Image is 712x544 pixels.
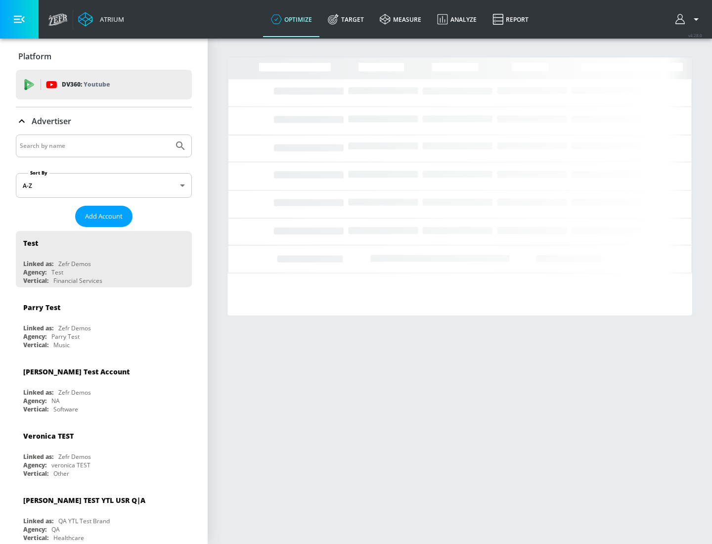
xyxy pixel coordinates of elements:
div: Linked as: [23,260,53,268]
div: Agency: [23,397,46,405]
div: DV360: Youtube [16,70,192,99]
div: Agency: [23,332,46,341]
div: Vertical: [23,534,48,542]
div: Test [23,238,38,248]
p: Youtube [84,79,110,90]
div: Linked as: [23,388,53,397]
div: Vertical: [23,341,48,349]
div: [PERSON_NAME] Test Account [23,367,130,376]
div: Vertical: [23,469,48,478]
div: Atrium [96,15,124,24]
div: Agency: [23,461,46,469]
div: Linked as: [23,517,53,525]
div: [PERSON_NAME] TEST YTL USR Q|A [23,496,145,505]
div: A-Z [16,173,192,198]
div: NA [51,397,60,405]
div: Agency: [23,268,46,276]
a: Report [485,1,536,37]
div: Other [53,469,69,478]
div: Healthcare [53,534,84,542]
div: Parry TestLinked as:Zefr DemosAgency:Parry TestVertical:Music [16,295,192,352]
div: Linked as: [23,324,53,332]
div: QA [51,525,60,534]
div: Zefr Demos [58,453,91,461]
div: Software [53,405,78,413]
div: Parry Test [23,303,60,312]
a: Target [320,1,372,37]
div: Zefr Demos [58,260,91,268]
div: Agency: [23,525,46,534]
div: Zefr Demos [58,324,91,332]
a: optimize [263,1,320,37]
div: Vertical: [23,405,48,413]
p: Advertiser [32,116,71,127]
div: veronica TEST [51,461,90,469]
div: Advertiser [16,107,192,135]
a: Analyze [429,1,485,37]
label: Sort By [28,170,49,176]
div: Music [53,341,70,349]
input: Search by name [20,139,170,152]
div: Financial Services [53,276,102,285]
button: Add Account [75,206,133,227]
div: [PERSON_NAME] Test AccountLinked as:Zefr DemosAgency:NAVertical:Software [16,360,192,416]
p: DV360: [62,79,110,90]
div: Platform [16,43,192,70]
p: Platform [18,51,51,62]
div: Vertical: [23,276,48,285]
div: Veronica TESTLinked as:Zefr DemosAgency:veronica TESTVertical:Other [16,424,192,480]
span: v 4.28.0 [688,33,702,38]
div: Test [51,268,63,276]
div: QA YTL Test Brand [58,517,110,525]
div: TestLinked as:Zefr DemosAgency:TestVertical:Financial Services [16,231,192,287]
div: Veronica TEST [23,431,74,441]
a: measure [372,1,429,37]
div: Linked as: [23,453,53,461]
span: Add Account [85,211,123,222]
a: Atrium [78,12,124,27]
div: Zefr Demos [58,388,91,397]
div: Parry Test [51,332,80,341]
